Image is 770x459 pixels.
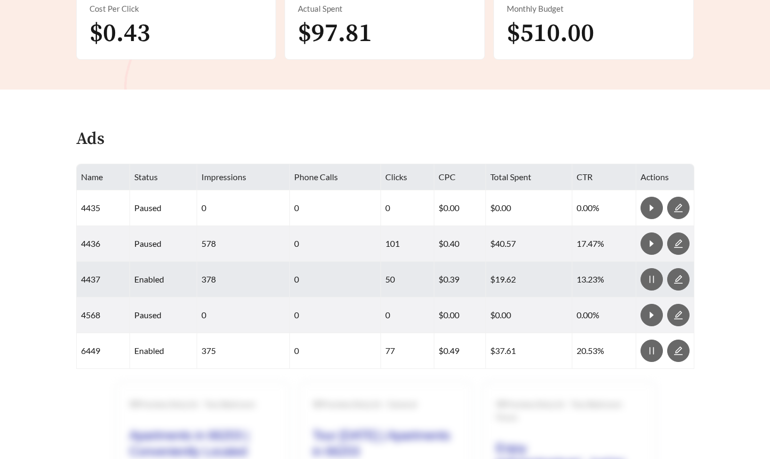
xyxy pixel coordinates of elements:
td: 0.00% [572,190,636,226]
td: $0.00 [486,190,572,226]
td: 0 [381,190,434,226]
td: 578 [197,226,290,262]
td: 50 [381,262,434,297]
td: $19.62 [486,262,572,297]
td: $0.00 [486,297,572,333]
td: 378 [197,262,290,297]
span: CTR [577,172,593,182]
td: $0.40 [434,226,486,262]
th: Actions [636,164,694,190]
td: 17.47% [572,226,636,262]
div: Actual Spent [298,3,472,15]
span: CPC [439,172,456,182]
span: enabled [134,274,164,284]
a: 4568 [81,310,100,320]
td: 0 [290,297,381,333]
button: edit [667,197,690,219]
td: $0.49 [434,333,486,369]
div: Cost Per Click [90,3,263,15]
td: $0.00 [434,190,486,226]
div: Preview: Sixty16 - Two Bedroom Focus [496,398,642,423]
td: 0 [197,190,290,226]
td: $0.00 [434,297,486,333]
td: 0.00% [572,297,636,333]
td: 0 [290,333,381,369]
td: $0.39 [434,262,486,297]
a: edit [667,310,690,320]
th: Clicks [381,164,434,190]
div: Preview: Sixty16 - General [313,398,459,410]
span: paused [134,203,161,213]
td: 0 [381,297,434,333]
a: edit [667,345,690,356]
span: $510.00 [507,18,594,50]
td: $37.61 [486,333,572,369]
button: edit [667,232,690,255]
th: Phone Calls [290,164,381,190]
span: eye [129,400,138,408]
button: edit [667,340,690,362]
a: edit [667,238,690,248]
span: $97.81 [298,18,372,50]
h4: Ads [76,130,104,149]
td: 375 [197,333,290,369]
td: 0 [290,262,381,297]
button: edit [667,304,690,326]
span: eye [313,400,321,408]
td: 0 [290,226,381,262]
a: 4435 [81,203,100,213]
span: paused [134,238,161,248]
td: 77 [381,333,434,369]
span: paused [134,310,161,320]
td: 101 [381,226,434,262]
th: Status [130,164,197,190]
td: 13.23% [572,262,636,297]
div: Preview: Sixty16 - Two Bedroom [129,398,275,410]
span: eye [496,400,505,408]
span: $0.43 [90,18,150,50]
button: edit [667,268,690,291]
td: 0 [290,190,381,226]
span: enabled [134,345,164,356]
a: 4437 [81,274,100,284]
a: edit [667,274,690,284]
a: 4436 [81,238,100,248]
a: 6449 [81,345,100,356]
td: 0 [197,297,290,333]
th: Impressions [197,164,290,190]
td: 20.53% [572,333,636,369]
th: Name [77,164,130,190]
div: Monthly Budget [507,3,680,15]
th: Total Spent [486,164,572,190]
a: edit [667,203,690,213]
td: $40.57 [486,226,572,262]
